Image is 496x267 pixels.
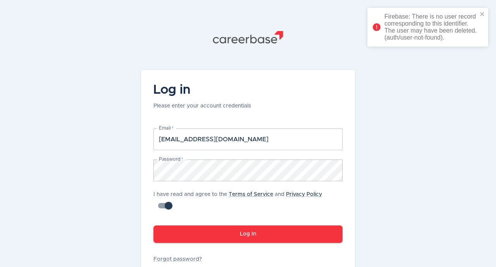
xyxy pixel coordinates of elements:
div: Firebase: There is no user record corresponding to this identifier. The user may have been delete... [384,13,477,41]
h4: Log in [153,82,251,98]
a: Forgot password? [153,255,343,263]
p: Please enter your account credentials [153,102,251,110]
label: Password [159,156,183,163]
a: Privacy Policy [286,192,322,197]
label: Email [159,125,174,132]
a: Terms of Service [229,192,273,197]
button: Log In [153,225,343,243]
p: I have read and agree to the and [153,191,343,198]
button: close [480,11,485,18]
